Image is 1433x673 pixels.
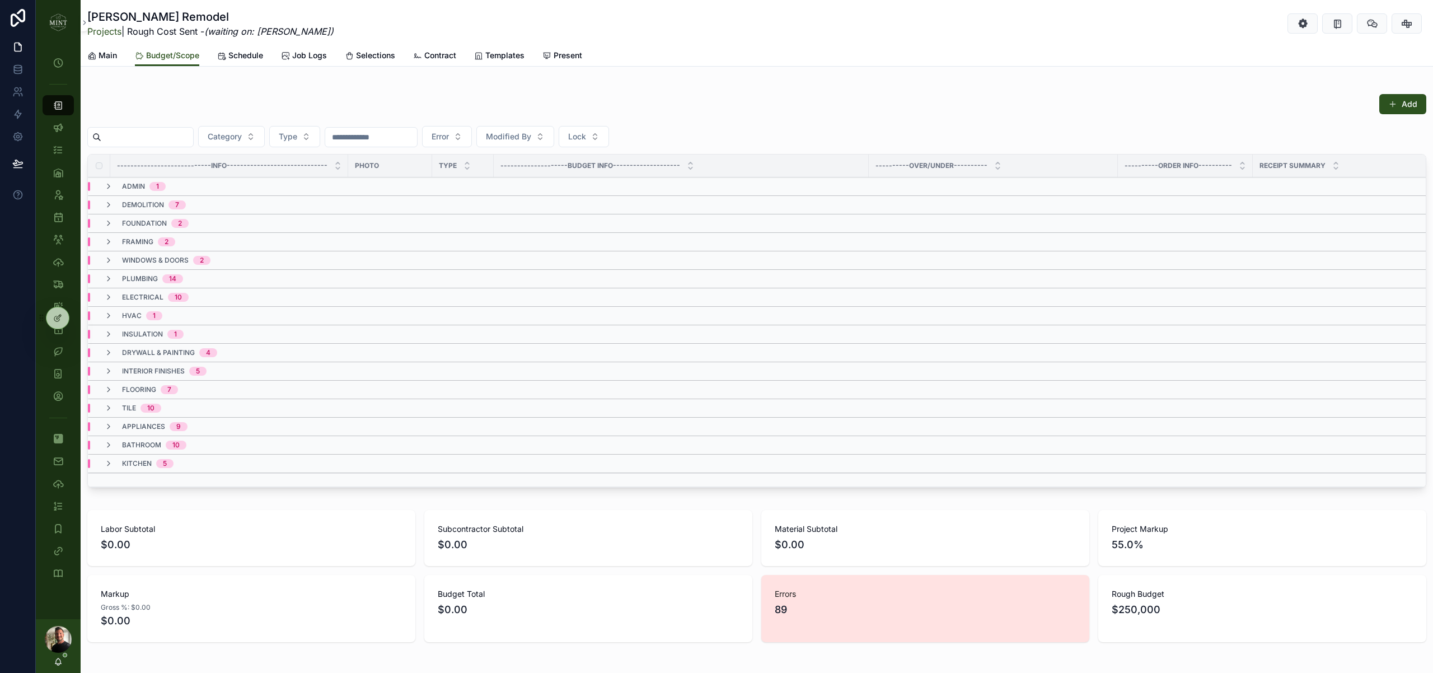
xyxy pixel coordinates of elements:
[1379,94,1426,114] button: Add
[101,603,151,612] span: Gross %: $0.00
[36,45,81,598] div: scrollable content
[775,537,1076,553] span: $0.00
[775,524,1076,535] span: Material Subtotal
[292,50,327,61] span: Job Logs
[178,219,182,228] div: 2
[169,274,176,283] div: 14
[176,422,181,431] div: 9
[165,237,168,246] div: 2
[87,26,121,37] a: Projects
[775,602,1076,618] span: 89
[146,50,199,61] span: Budget/Scope
[439,161,457,170] span: Type
[279,131,297,142] span: Type
[196,367,200,376] div: 5
[156,182,159,191] div: 1
[175,200,179,209] div: 7
[122,459,152,468] span: kitchen
[204,26,334,37] em: (waiting on: [PERSON_NAME])
[1125,161,1232,170] span: ----------Order Info----------
[200,256,204,265] div: 2
[122,237,153,246] span: framing
[122,311,142,320] span: hvac
[172,441,180,450] div: 10
[122,385,156,394] span: flooring
[206,348,210,357] div: 4
[122,367,185,376] span: interior finishes
[117,161,327,170] span: ----------------------------Info------------------------------
[438,524,739,535] span: Subcontractor Subtotal
[485,50,525,61] span: Templates
[1112,588,1413,600] span: Rough Budget
[122,348,195,357] span: drywall & painting
[49,13,67,31] img: App logo
[87,45,117,68] a: Main
[175,293,182,302] div: 10
[101,613,402,629] span: $0.00
[163,459,167,468] div: 5
[122,422,165,431] span: appliances
[1112,537,1413,553] span: 55.0%
[122,274,158,283] span: plumbing
[87,9,334,25] h1: [PERSON_NAME] Remodel
[559,126,609,147] button: Select Button
[355,161,379,170] span: Photo
[554,50,582,61] span: Present
[438,588,739,600] span: Budget Total
[122,330,163,339] span: insulation
[424,50,456,61] span: Contract
[413,45,456,68] a: Contract
[122,293,163,302] span: electrical
[208,131,242,142] span: Category
[356,50,395,61] span: Selections
[153,311,156,320] div: 1
[474,45,525,68] a: Templates
[147,404,154,413] div: 10
[99,50,117,61] span: Main
[1112,524,1413,535] span: Project Markup
[476,126,554,147] button: Select Button
[198,126,265,147] button: Select Button
[269,126,320,147] button: Select Button
[775,588,1076,600] span: Errors
[122,182,145,191] span: admin
[542,45,582,68] a: Present
[122,441,161,450] span: bathroom
[875,161,987,170] span: ----------Over/Under----------
[500,161,680,170] span: --------------------Budget Info--------------------
[101,524,402,535] span: Labor Subtotal
[1259,161,1326,170] span: Receipt Summary
[101,537,402,553] span: $0.00
[281,45,327,68] a: Job Logs
[174,330,177,339] div: 1
[438,602,739,618] span: $0.00
[167,385,171,394] div: 7
[135,45,199,67] a: Budget/Scope
[122,256,189,265] span: windows & doors
[486,131,531,142] span: Modified By
[101,588,402,600] span: Markup
[568,131,586,142] span: Lock
[438,537,739,553] span: $0.00
[345,45,395,68] a: Selections
[122,219,167,228] span: foundation
[422,126,472,147] button: Select Button
[432,131,449,142] span: Error
[87,25,334,38] span: | Rough Cost Sent -
[122,404,136,413] span: tile
[228,50,263,61] span: Schedule
[1112,602,1413,618] span: $250,000
[122,200,164,209] span: demolition
[217,45,263,68] a: Schedule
